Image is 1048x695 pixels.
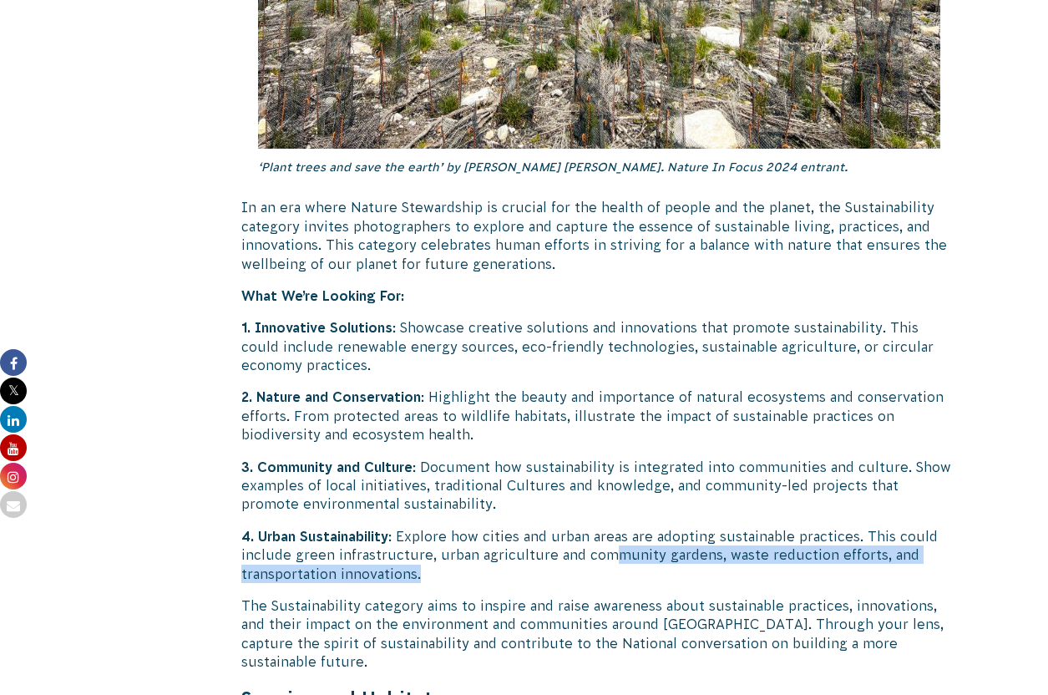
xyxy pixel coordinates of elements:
[241,318,958,374] p: : Showcase creative solutions and innovations that promote sustainability. This could include ren...
[241,527,958,583] p: : Explore how cities and urban areas are adopting sustainable practices. This could include green...
[241,288,404,303] strong: What We’re Looking For:
[241,320,392,335] strong: 1. Innovative Solutions
[241,529,388,544] strong: 4. Urban Sustainability
[241,388,958,444] p: : Highlight the beauty and importance of natural ecosystems and conservation efforts. From protec...
[241,389,421,404] strong: 2. Nature and Conservation
[241,198,958,273] p: In an era where Nature Stewardship is crucial for the health of people and the planet, the Sustai...
[241,459,413,474] strong: 3. Community and Culture
[241,596,958,672] p: The Sustainability category aims to inspire and raise awareness about sustainable practices, inno...
[241,458,958,514] p: : Document how sustainability is integrated into communities and culture. Show examples of local ...
[258,160,848,174] em: ‘Plant trees and save the earth’ by [PERSON_NAME] [PERSON_NAME]. Nature In Focus 2024 entrant.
